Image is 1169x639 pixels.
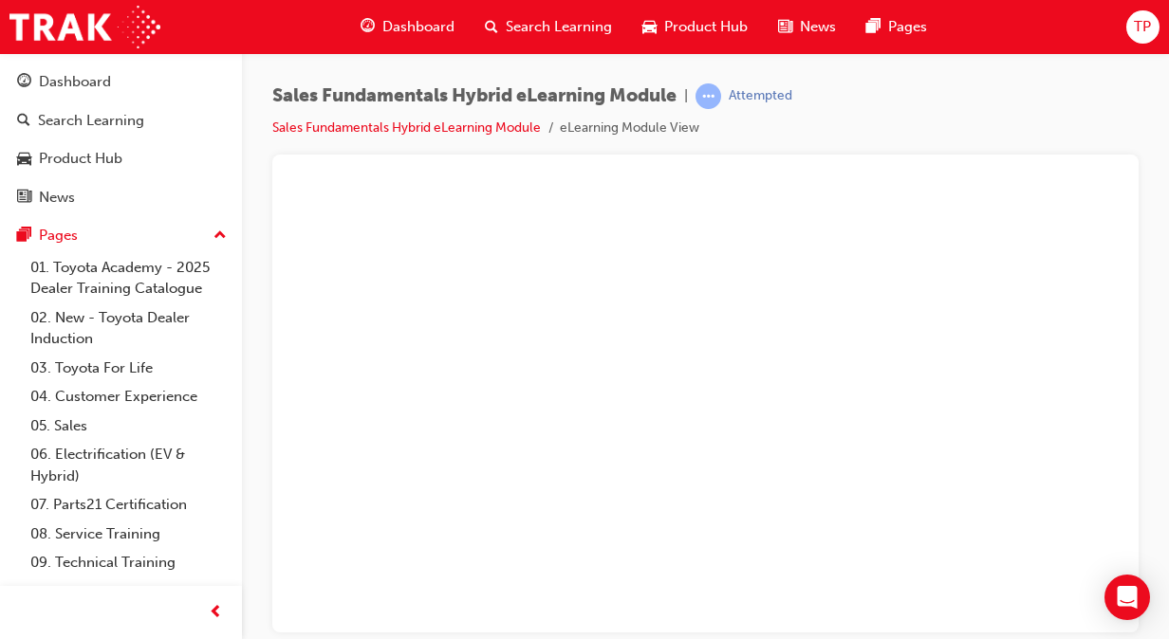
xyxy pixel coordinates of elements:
[8,64,234,100] a: Dashboard
[642,15,657,39] span: car-icon
[23,411,234,441] a: 05. Sales
[485,15,498,39] span: search-icon
[213,224,227,248] span: up-icon
[345,8,470,46] a: guage-iconDashboard
[8,180,234,215] a: News
[1134,16,1151,38] span: TP
[23,490,234,520] a: 07. Parts21 Certification
[23,520,234,549] a: 08. Service Training
[763,8,851,46] a: news-iconNews
[684,85,688,107] span: |
[696,83,721,109] span: learningRecordVerb_ATTEMPT-icon
[382,16,455,38] span: Dashboard
[8,218,234,253] button: Pages
[17,190,31,207] span: news-icon
[272,85,677,107] span: Sales Fundamentals Hybrid eLearning Module
[8,103,234,138] a: Search Learning
[888,16,927,38] span: Pages
[39,71,111,93] div: Dashboard
[8,141,234,176] a: Product Hub
[1126,10,1160,44] button: TP
[778,15,792,39] span: news-icon
[506,16,612,38] span: Search Learning
[17,74,31,91] span: guage-icon
[9,6,160,48] img: Trak
[560,118,699,139] li: eLearning Module View
[23,354,234,383] a: 03. Toyota For Life
[17,113,30,130] span: search-icon
[8,61,234,218] button: DashboardSearch LearningProduct HubNews
[17,228,31,245] span: pages-icon
[800,16,836,38] span: News
[729,87,792,105] div: Attempted
[272,119,541,136] a: Sales Fundamentals Hybrid eLearning Module
[361,15,375,39] span: guage-icon
[23,382,234,411] a: 04. Customer Experience
[23,577,234,607] a: 10. TUNE Rev-Up Training
[39,225,78,246] div: Pages
[664,16,748,38] span: Product Hub
[17,151,31,168] span: car-icon
[23,440,234,490] a: 06. Electrification (EV & Hybrid)
[38,110,144,132] div: Search Learning
[23,253,234,303] a: 01. Toyota Academy - 2025 Dealer Training Catalogue
[39,148,122,170] div: Product Hub
[209,601,223,625] span: prev-icon
[23,548,234,577] a: 09. Technical Training
[851,8,942,46] a: pages-iconPages
[866,15,881,39] span: pages-icon
[1104,575,1150,620] div: Open Intercom Messenger
[23,303,234,354] a: 02. New - Toyota Dealer Induction
[470,8,627,46] a: search-iconSearch Learning
[627,8,763,46] a: car-iconProduct Hub
[39,187,75,209] div: News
